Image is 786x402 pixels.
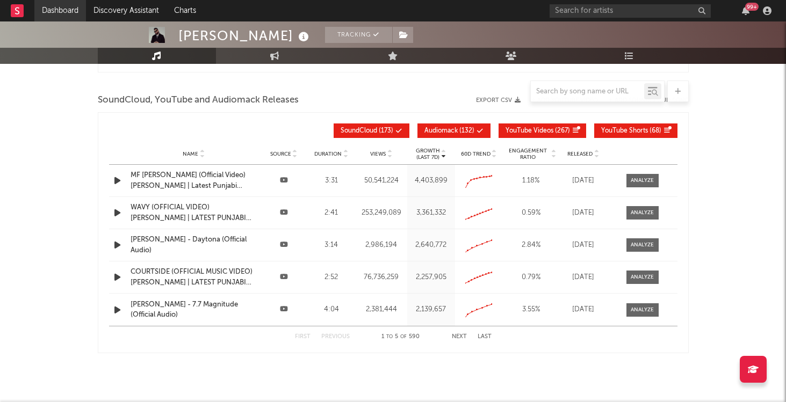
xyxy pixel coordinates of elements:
input: Search by song name or URL [531,87,644,96]
span: SoundCloud [341,128,377,134]
div: 2,640,772 [410,240,452,251]
button: YouTube Videos(267) [499,123,586,138]
button: Tracking [325,27,392,43]
div: 2:52 [311,272,353,283]
button: Previous [321,334,350,340]
div: 2,257,905 [410,272,452,283]
span: Name [183,151,198,157]
p: Growth [416,148,440,154]
div: 50,541,224 [358,176,405,186]
button: 99+ [742,6,749,15]
button: Last [478,334,492,340]
a: [PERSON_NAME] - 7.7 Magnitude (Official Audio) [131,299,257,320]
a: [PERSON_NAME] - Daytona (Official Audio) [131,235,257,255]
span: of [400,334,407,339]
button: First [295,334,311,340]
div: [DATE] [562,272,605,283]
div: 2.84 % [506,240,557,251]
span: Source [270,151,291,157]
span: ( 68 ) [601,128,661,134]
span: Views [370,151,386,157]
span: 60D Trend [461,151,491,157]
div: 99 + [745,3,759,11]
div: [PERSON_NAME] [178,27,312,45]
div: [DATE] [562,240,605,251]
a: WAVY (OFFICIAL VIDEO) [PERSON_NAME] | LATEST PUNJABI SONGS 2024 [131,202,257,223]
div: 0.79 % [506,272,557,283]
div: 4,403,899 [410,176,452,186]
span: YouTube Shorts [601,128,648,134]
span: Audiomack [424,128,458,134]
div: 3:14 [311,240,353,251]
div: 3,361,332 [410,208,452,218]
input: Search for artists [550,4,711,18]
div: 253,249,089 [358,208,405,218]
div: 0.59 % [506,208,557,218]
button: YouTube Shorts(68) [594,123,677,138]
span: to [386,334,393,339]
a: COURTSIDE (OFFICIAL MUSIC VIDEO) [PERSON_NAME] | LATEST PUNJABI SONGS 2025 [131,267,257,288]
div: 2,139,657 [410,304,452,315]
div: [DATE] [562,176,605,186]
div: 1.18 % [506,176,557,186]
span: Engagement Ratio [506,148,550,160]
span: YouTube Videos [506,128,553,134]
button: Audiomack(132) [417,123,491,138]
div: 2,986,194 [358,240,405,251]
div: 1 5 590 [371,331,430,343]
span: ( 267 ) [506,128,570,134]
div: 3.55 % [506,304,557,315]
button: SoundCloud(173) [334,123,409,138]
div: 3:31 [311,176,353,186]
div: [DATE] [562,208,605,218]
button: Next [452,334,467,340]
a: MF [PERSON_NAME] (Official Video) [PERSON_NAME] | Latest Punjabi Songs 2025 [131,170,257,191]
span: ( 132 ) [424,128,474,134]
div: 2:41 [311,208,353,218]
div: [DATE] [562,304,605,315]
div: 76,736,259 [358,272,405,283]
span: Released [567,151,593,157]
div: 4:04 [311,304,353,315]
span: Duration [314,151,342,157]
p: (Last 7d) [416,154,440,160]
div: 2,381,444 [358,304,405,315]
span: ( 173 ) [341,128,393,134]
